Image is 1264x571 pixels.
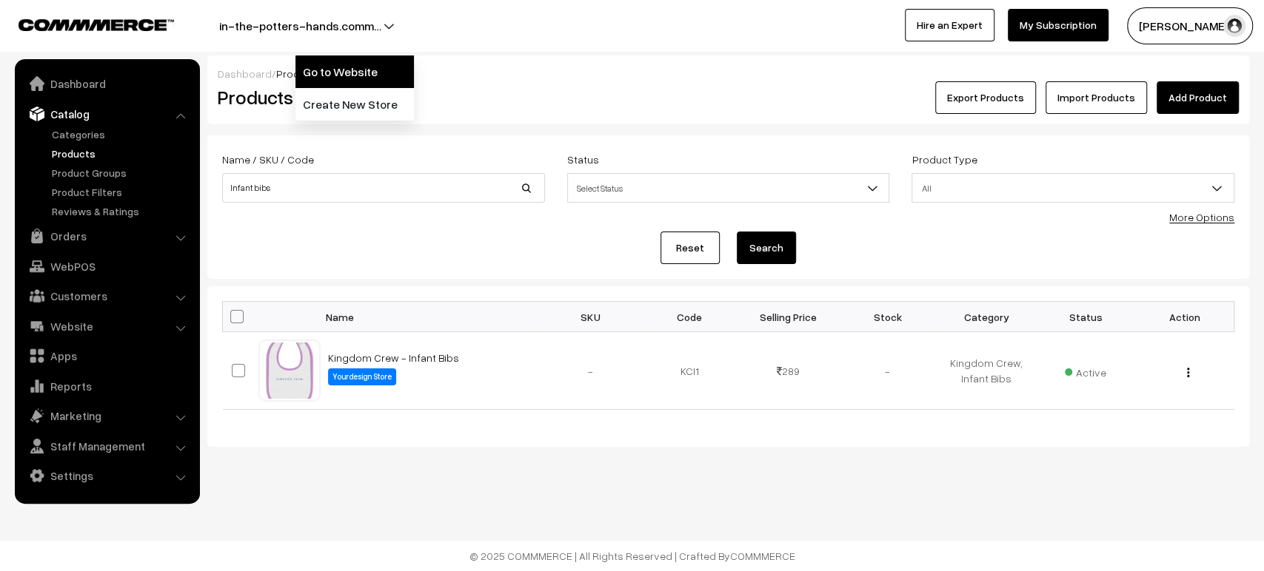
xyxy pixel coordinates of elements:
[567,152,599,167] label: Status
[48,126,195,142] a: Categories
[19,283,195,309] a: Customers
[19,101,195,127] a: Catalog
[912,173,1234,203] span: All
[218,86,544,109] h2: Products
[838,332,937,410] td: -
[19,462,195,489] a: Settings
[912,152,977,167] label: Product Type
[19,433,195,459] a: Staff Management
[19,223,195,249] a: Orders
[905,9,994,41] a: Hire an Expert
[295,88,414,121] a: Create New Store
[19,253,195,280] a: WebPOS
[19,402,195,429] a: Marketing
[319,302,541,332] th: Name
[218,66,1239,81] div: /
[328,368,396,385] label: Yourdesign Store
[541,302,641,332] th: SKU
[19,19,174,30] img: COMMMERCE
[19,313,195,339] a: Website
[937,332,1036,410] td: Kingdom Crew, Infant Bibs
[1065,361,1106,380] span: Active
[737,232,796,264] button: Search
[1046,81,1147,114] a: Import Products
[19,70,195,97] a: Dashboard
[218,67,272,80] a: Dashboard
[167,7,433,44] button: in-the-potters-hands.comm…
[19,342,195,369] a: Apps
[1157,81,1239,114] a: Add Product
[1223,15,1245,37] img: user
[739,302,838,332] th: Selling Price
[48,146,195,161] a: Products
[937,302,1036,332] th: Category
[1008,9,1108,41] a: My Subscription
[1127,7,1253,44] button: [PERSON_NAME]…
[1135,302,1234,332] th: Action
[838,302,937,332] th: Stock
[640,332,739,410] td: KCI1
[1036,302,1135,332] th: Status
[1187,368,1189,377] img: Menu
[276,67,321,80] span: Products
[661,232,720,264] a: Reset
[739,332,838,410] td: 289
[48,203,195,219] a: Reviews & Ratings
[48,184,195,200] a: Product Filters
[328,351,459,364] a: Kingdom Crew - Infant Bibs
[640,302,739,332] th: Code
[567,173,890,203] span: Select Status
[730,550,795,562] a: COMMMERCE
[541,332,641,410] td: -
[935,81,1036,114] button: Export Products
[222,152,314,167] label: Name / SKU / Code
[568,175,889,201] span: Select Status
[912,175,1234,201] span: All
[222,173,545,203] input: Name / SKU / Code
[1169,211,1234,223] a: More Options
[295,55,414,88] a: Go to Website
[19,373,195,399] a: Reports
[48,165,195,180] a: Product Groups
[19,15,148,33] a: COMMMERCE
